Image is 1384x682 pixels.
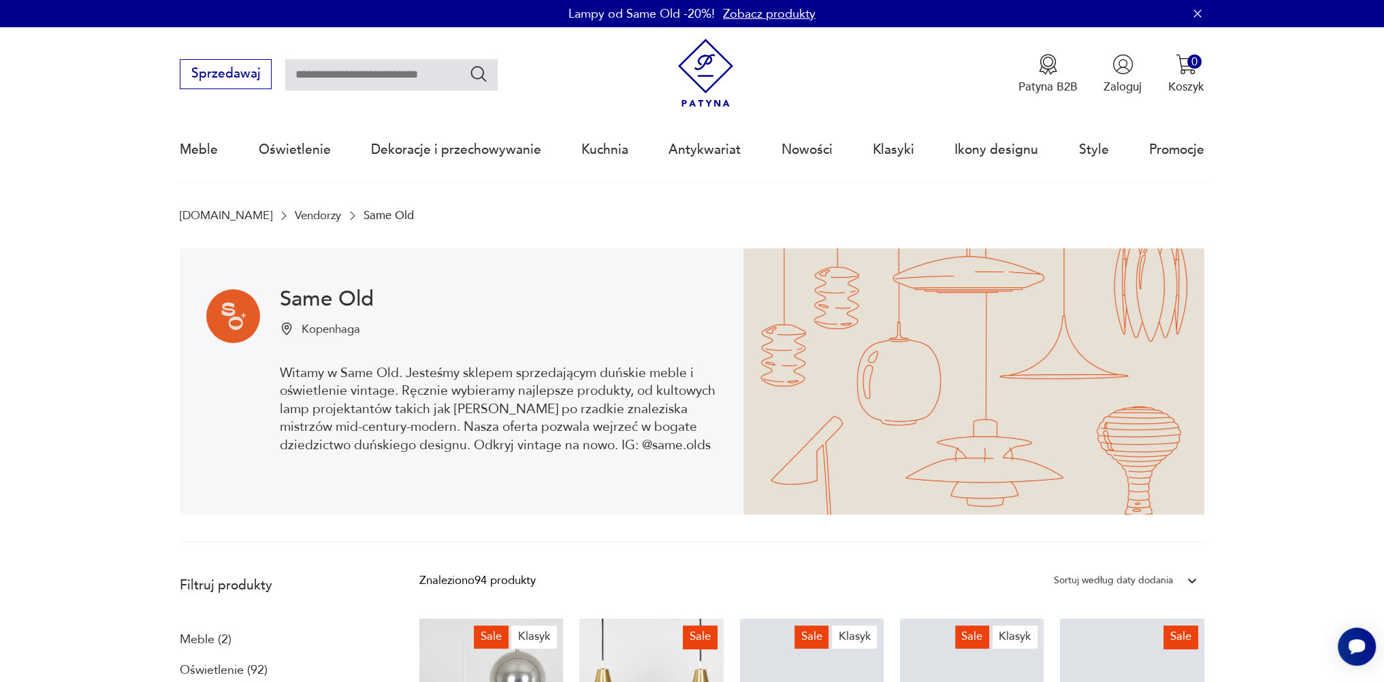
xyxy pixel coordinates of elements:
a: Oświetlenie (92) [180,659,268,682]
img: Same Old [206,289,260,343]
a: Nowości [782,118,833,181]
img: Ikonka pinezki mapy [280,322,293,336]
div: 0 [1187,54,1202,69]
a: Meble [180,118,218,181]
a: [DOMAIN_NAME] [180,209,272,222]
a: Antykwariat [669,118,741,181]
iframe: Smartsupp widget button [1338,628,1376,666]
a: Klasyki [873,118,914,181]
a: Sprzedawaj [180,69,272,80]
p: Witamy w Same Old. Jesteśmy sklepem sprzedającym duńskie meble i oświetlenie vintage. Ręcznie wyb... [280,364,718,454]
a: Oświetlenie [259,118,331,181]
button: Patyna B2B [1018,54,1078,95]
p: Koszyk [1168,79,1204,95]
h1: Same Old [280,289,718,309]
button: Sprzedawaj [180,59,272,89]
div: Sortuj według daty dodania [1054,572,1173,589]
a: Vendorzy [295,209,341,222]
a: Dekoracje i przechowywanie [371,118,541,181]
div: Znaleziono 94 produkty [419,572,536,589]
a: Kuchnia [581,118,628,181]
img: Same Old [743,248,1204,515]
button: Zaloguj [1104,54,1142,95]
img: Ikona medalu [1037,54,1059,75]
p: Patyna B2B [1018,79,1078,95]
p: Lampy od Same Old -20%! [568,5,715,22]
button: Szukaj [469,64,489,84]
a: Meble (2) [180,628,231,651]
a: Style [1078,118,1108,181]
p: Kopenhaga [302,322,360,338]
a: Ikona medaluPatyna B2B [1018,54,1078,95]
a: Promocje [1149,118,1204,181]
img: Ikona koszyka [1176,54,1197,75]
a: Ikony designu [954,118,1038,181]
p: Filtruj produkty [180,577,380,594]
img: Ikonka użytkownika [1112,54,1133,75]
a: Zobacz produkty [723,5,816,22]
img: Patyna - sklep z meblami i dekoracjami vintage [671,39,740,108]
p: Same Old [364,209,414,222]
p: Zaloguj [1104,79,1142,95]
button: 0Koszyk [1168,54,1204,95]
